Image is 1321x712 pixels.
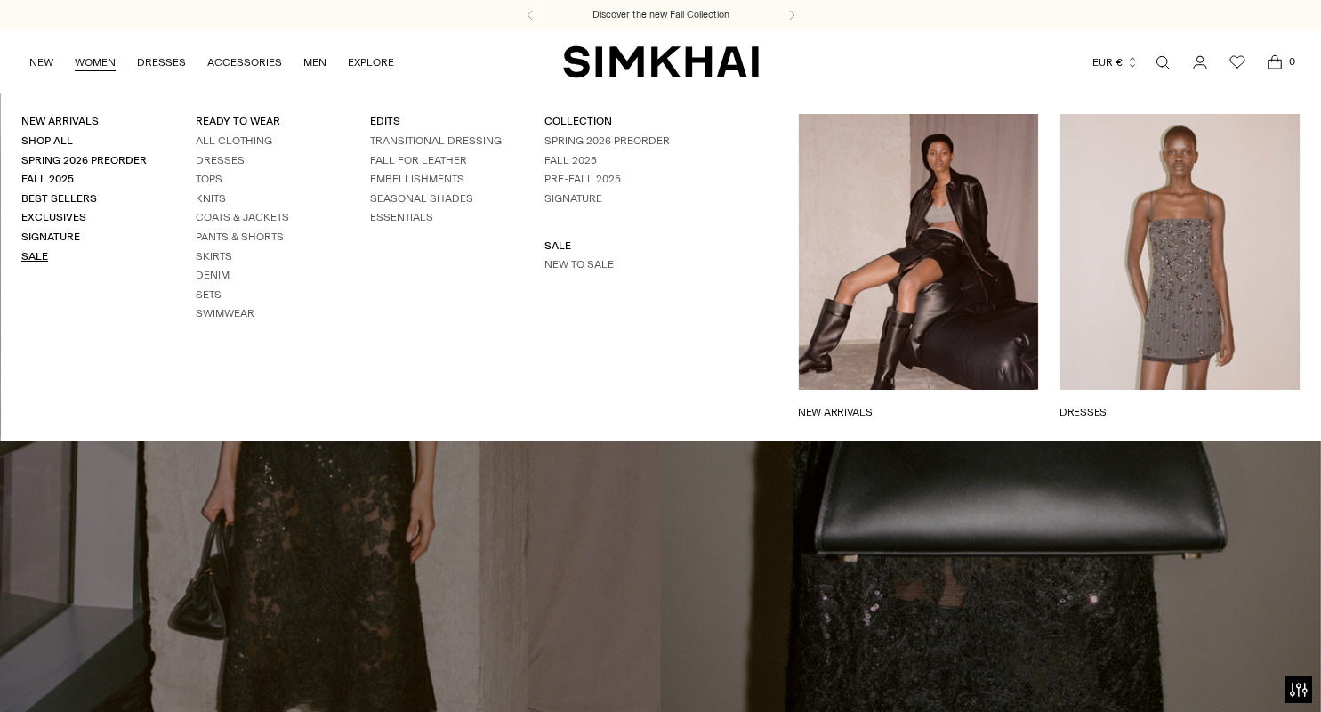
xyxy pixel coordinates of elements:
button: EUR € [1092,43,1139,82]
a: WOMEN [75,43,116,82]
a: Wishlist [1220,44,1255,80]
a: Go to the account page [1182,44,1218,80]
a: Open search modal [1145,44,1180,80]
a: Discover the new Fall Collection [592,8,729,22]
a: ACCESSORIES [207,43,282,82]
a: DRESSES [137,43,186,82]
a: Open cart modal [1257,44,1293,80]
a: EXPLORE [348,43,394,82]
a: NEW [29,43,53,82]
span: 0 [1284,53,1300,69]
a: MEN [303,43,326,82]
a: SIMKHAI [563,44,759,79]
